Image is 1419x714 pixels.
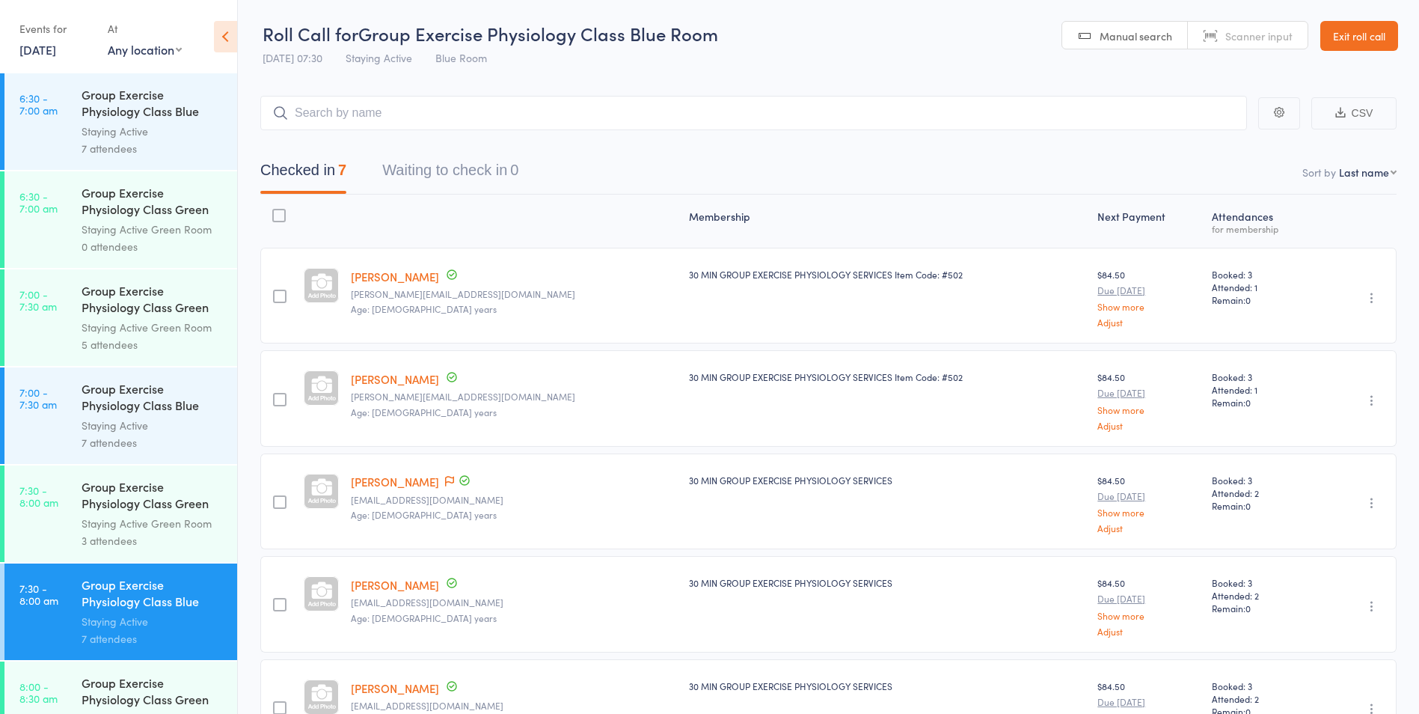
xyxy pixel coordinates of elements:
div: Group Exercise Physiology Class Green Room [82,478,224,515]
input: Search by name [260,96,1247,130]
time: 6:30 - 7:00 am [19,92,58,116]
span: Booked: 3 [1212,680,1312,692]
span: Roll Call for [263,21,358,46]
span: Remain: [1212,499,1312,512]
a: Adjust [1097,626,1200,636]
div: Staying Active Green Room [82,319,224,336]
a: Adjust [1097,523,1200,533]
button: Waiting to check in0 [382,154,518,194]
time: 7:30 - 8:00 am [19,582,58,606]
div: At [108,16,182,41]
time: 7:00 - 7:30 am [19,386,57,410]
span: Booked: 3 [1212,370,1312,383]
div: Staying Active [82,417,224,434]
small: lesgruzin@gmail.com [351,495,677,505]
div: $84.50 [1097,370,1200,430]
div: $84.50 [1097,268,1200,327]
time: 6:30 - 7:00 am [19,190,58,214]
span: 0 [1245,293,1251,306]
span: Scanner input [1225,28,1293,43]
div: 0 [510,162,518,178]
div: 3 attendees [82,532,224,549]
div: 30 MIN GROUP EXERCISE PHYSIOLOGY SERVICES [689,474,1085,486]
span: 0 [1245,396,1251,409]
a: Show more [1097,405,1200,415]
div: Staying Active [82,123,224,140]
div: 0 attendees [82,238,224,255]
div: Last name [1339,165,1389,180]
span: Staying Active [346,50,412,65]
a: [PERSON_NAME] [351,474,439,489]
span: Attended: 1 [1212,383,1312,396]
small: mgruzin@gmail.com [351,701,677,711]
span: Remain: [1212,602,1312,614]
span: Attended: 1 [1212,281,1312,293]
div: Events for [19,16,93,41]
a: [PERSON_NAME] [351,577,439,593]
div: Next Payment [1091,201,1206,241]
small: leanne.gray1@me.com [351,391,677,402]
div: Group Exercise Physiology Class Green Room [82,282,224,319]
span: Age: [DEMOGRAPHIC_DATA] years [351,302,497,315]
time: 8:00 - 8:30 am [19,680,58,704]
a: Show more [1097,611,1200,620]
small: leanne.gray1@me.com [351,289,677,299]
span: Manual search [1100,28,1172,43]
small: Due [DATE] [1097,594,1200,604]
span: Booked: 3 [1212,474,1312,486]
div: for membership [1212,224,1312,234]
div: 7 attendees [82,630,224,647]
div: 7 [338,162,346,178]
a: 6:30 -7:00 amGroup Exercise Physiology Class Blue RoomStaying Active7 attendees [4,73,237,170]
div: 30 MIN GROUP EXERCISE PHYSIOLOGY SERVICES Item Code: #502 [689,370,1085,383]
span: Age: [DEMOGRAPHIC_DATA] years [351,611,497,624]
a: [PERSON_NAME] [351,269,439,284]
span: Attended: 2 [1212,486,1312,499]
div: Any location [108,41,182,58]
button: Checked in7 [260,154,346,194]
div: Staying Active Green Room [82,221,224,238]
div: Group Exercise Physiology Class Blue Room [82,86,224,123]
div: Group Exercise Physiology Class Green Room [82,184,224,221]
span: Attended: 2 [1212,589,1312,602]
span: Booked: 3 [1212,268,1312,281]
a: Show more [1097,507,1200,517]
div: Staying Active Green Room [82,515,224,532]
a: Adjust [1097,317,1200,327]
small: Due [DATE] [1097,285,1200,296]
span: Age: [DEMOGRAPHIC_DATA] years [351,406,497,418]
small: Due [DATE] [1097,697,1200,707]
div: 30 MIN GROUP EXERCISE PHYSIOLOGY SERVICES [689,576,1085,589]
a: 7:30 -8:00 amGroup Exercise Physiology Class Green RoomStaying Active Green Room3 attendees [4,466,237,562]
a: 7:30 -8:00 amGroup Exercise Physiology Class Blue RoomStaying Active7 attendees [4,564,237,660]
a: 6:30 -7:00 amGroup Exercise Physiology Class Green RoomStaying Active Green Room0 attendees [4,171,237,268]
a: Exit roll call [1320,21,1398,51]
div: 30 MIN GROUP EXERCISE PHYSIOLOGY SERVICES Item Code: #502 [689,268,1085,281]
a: Show more [1097,302,1200,311]
div: 7 attendees [82,434,224,451]
a: 7:00 -7:30 amGroup Exercise Physiology Class Green RoomStaying Active Green Room5 attendees [4,269,237,366]
small: Due [DATE] [1097,388,1200,398]
small: shire@bigpond.net.au [351,597,677,608]
label: Sort by [1302,165,1336,180]
span: Remain: [1212,293,1312,306]
div: $84.50 [1097,474,1200,533]
span: Age: [DEMOGRAPHIC_DATA] years [351,508,497,521]
div: Staying Active [82,613,224,630]
div: $84.50 [1097,576,1200,635]
button: CSV [1311,97,1397,129]
span: [DATE] 07:30 [263,50,322,65]
a: Adjust [1097,421,1200,430]
span: Booked: 3 [1212,576,1312,589]
a: 7:00 -7:30 amGroup Exercise Physiology Class Blue RoomStaying Active7 attendees [4,367,237,464]
div: Group Exercise Physiology Class Blue Room [82,576,224,613]
div: 30 MIN GROUP EXERCISE PHYSIOLOGY SERVICES [689,680,1085,692]
span: 0 [1245,602,1251,614]
span: Remain: [1212,396,1312,409]
span: Blue Room [435,50,487,65]
small: Due [DATE] [1097,491,1200,501]
span: Group Exercise Physiology Class Blue Room [358,21,718,46]
a: [PERSON_NAME] [351,680,439,696]
div: Membership [683,201,1091,241]
div: Atten­dances [1206,201,1318,241]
